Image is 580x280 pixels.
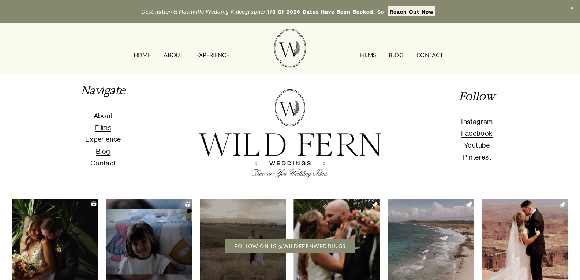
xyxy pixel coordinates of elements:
[85,133,121,145] a: Experience
[360,49,376,61] a: FILMS
[164,49,183,61] a: ABOUT
[390,9,434,15] strong: Reach Out Now
[90,157,116,169] a: Contact
[94,112,113,120] span: About
[459,89,494,103] em: Follow
[81,83,125,97] em: Navigate
[463,151,491,163] a: Pinterest
[461,116,493,127] a: Instagram
[96,147,110,155] span: Blog
[85,135,121,143] span: Experience
[416,49,443,61] a: CONTACT
[196,49,229,61] a: EXPERIENCE
[94,110,113,122] a: About
[225,239,354,253] a: FOLLOW ON IG @WILDFERNWEDDINGS
[389,49,404,61] a: Blog
[96,145,110,157] a: Blog
[388,6,435,16] a: Reach Out Now
[464,139,490,151] a: Youtube
[134,49,151,61] a: HOME
[461,129,493,137] span: Facebook
[274,29,306,67] img: Wild Fern Weddings
[461,117,493,126] span: Instagram
[90,159,116,167] span: Contact
[464,141,490,149] span: Youtube
[95,123,111,131] span: Films
[461,127,493,139] a: Facebook
[95,122,111,133] a: Films
[463,153,491,161] span: Pinterest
